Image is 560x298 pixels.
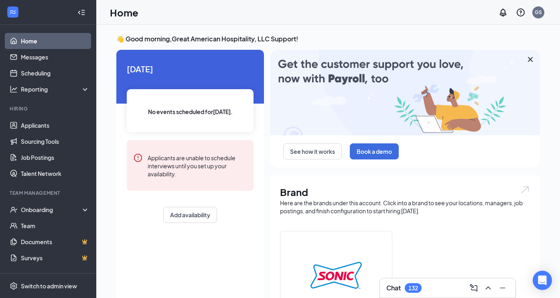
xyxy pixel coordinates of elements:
a: Scheduling [21,65,89,81]
a: Talent Network [21,165,89,182]
a: Messages [21,49,89,65]
svg: ChevronUp [483,283,493,293]
svg: Collapse [77,8,85,16]
img: open.6027fd2a22e1237b5b06.svg [520,185,530,194]
a: Home [21,33,89,49]
svg: Cross [526,55,535,64]
svg: QuestionInfo [516,8,526,17]
svg: Error [133,153,143,163]
h3: Chat [386,284,401,292]
button: Add availability [163,207,217,223]
div: Hiring [10,105,88,112]
a: DocumentsCrown [21,234,89,250]
div: Reporting [21,85,90,93]
svg: UserCheck [10,206,18,214]
h1: Home [110,6,138,19]
div: 132 [408,285,418,292]
img: payroll-large.gif [270,50,540,135]
svg: Minimize [498,283,507,293]
div: GS [535,9,542,16]
button: ComposeMessage [467,282,480,294]
a: Team [21,218,89,234]
div: Switch to admin view [21,282,77,290]
a: Job Postings [21,149,89,165]
svg: Analysis [10,85,18,93]
div: Onboarding [21,206,83,214]
svg: ComposeMessage [469,283,479,293]
svg: Settings [10,282,18,290]
a: SurveysCrown [21,250,89,266]
span: No events scheduled for [DATE] . [148,107,233,116]
span: [DATE] [127,63,254,75]
button: Minimize [496,282,509,294]
a: Sourcing Tools [21,133,89,149]
div: Applicants are unable to schedule interviews until you set up your availability. [148,153,247,178]
div: Here are the brands under this account. Click into a brand to see your locations, managers, job p... [280,199,530,215]
div: Open Intercom Messenger [533,271,552,290]
div: Team Management [10,190,88,196]
button: Book a demo [350,143,399,159]
svg: Notifications [498,8,508,17]
button: ChevronUp [482,282,495,294]
h3: 👋 Good morning, Great American Hospitality, LLC Support ! [116,35,540,43]
button: See how it works [283,143,342,159]
svg: WorkstreamLogo [9,8,17,16]
a: Applicants [21,117,89,133]
h1: Brand [280,185,530,199]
